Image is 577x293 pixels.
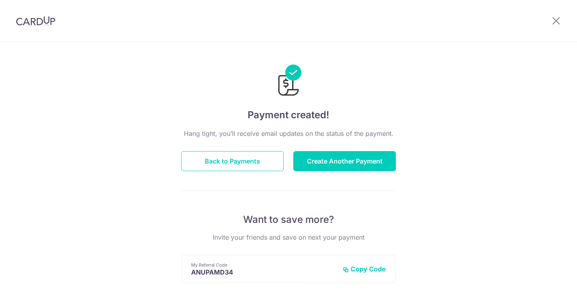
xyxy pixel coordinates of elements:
button: Copy Code [343,265,386,273]
img: Payments [276,65,301,98]
p: My Referral Code [191,262,336,268]
h4: Payment created! [181,108,396,122]
p: Invite your friends and save on next your payment [181,232,396,242]
button: Back to Payments [181,151,284,171]
img: CardUp [16,16,55,26]
p: Hang tight, you’ll receive email updates on the status of the payment. [181,129,396,138]
p: Want to save more? [181,213,396,226]
p: ANUPAMD34 [191,268,336,276]
button: Create Another Payment [293,151,396,171]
